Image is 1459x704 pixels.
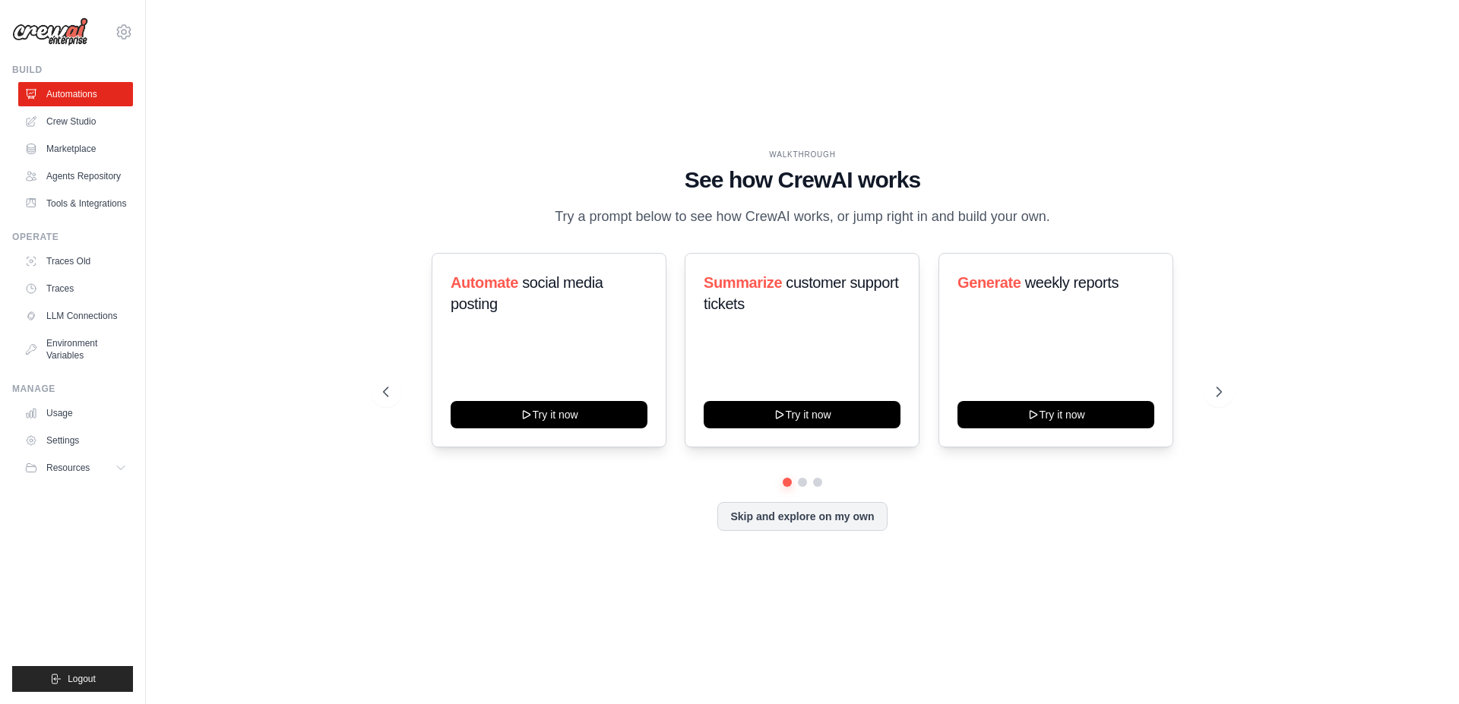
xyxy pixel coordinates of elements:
[18,109,133,134] a: Crew Studio
[18,331,133,368] a: Environment Variables
[12,383,133,395] div: Manage
[46,462,90,474] span: Resources
[1383,631,1459,704] iframe: Chat Widget
[18,191,133,216] a: Tools & Integrations
[12,231,133,243] div: Operate
[18,304,133,328] a: LLM Connections
[18,137,133,161] a: Marketplace
[451,401,647,428] button: Try it now
[18,401,133,425] a: Usage
[1024,274,1118,291] span: weekly reports
[12,64,133,76] div: Build
[957,401,1154,428] button: Try it now
[547,206,1058,228] p: Try a prompt below to see how CrewAI works, or jump right in and build your own.
[12,666,133,692] button: Logout
[18,164,133,188] a: Agents Repository
[18,249,133,273] a: Traces Old
[18,428,133,453] a: Settings
[18,456,133,480] button: Resources
[451,274,518,291] span: Automate
[383,166,1222,194] h1: See how CrewAI works
[957,274,1021,291] span: Generate
[18,82,133,106] a: Automations
[704,274,782,291] span: Summarize
[18,276,133,301] a: Traces
[717,502,887,531] button: Skip and explore on my own
[704,401,900,428] button: Try it now
[383,149,1222,160] div: WALKTHROUGH
[451,274,603,312] span: social media posting
[704,274,898,312] span: customer support tickets
[68,673,96,685] span: Logout
[12,17,88,46] img: Logo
